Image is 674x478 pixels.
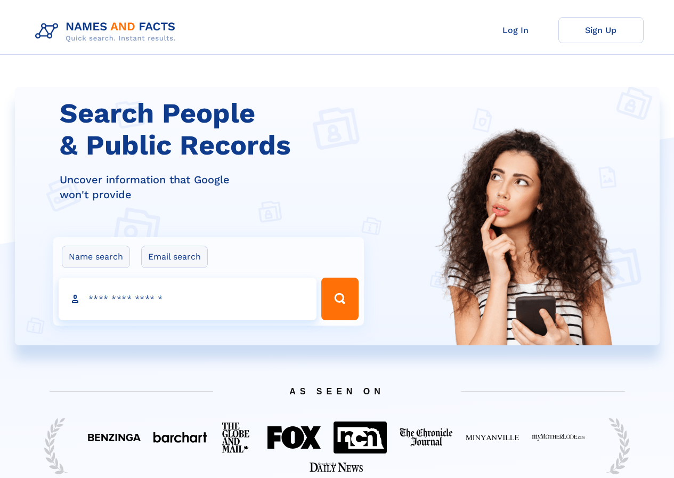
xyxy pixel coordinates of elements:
input: search input [59,278,316,320]
h1: Search People & Public Records [60,98,371,161]
div: Uncover information that Google won't provide [60,172,371,202]
span: AS SEEN ON [34,374,641,409]
img: Featured on NCN [334,422,387,453]
img: Search People and Public records [428,125,625,399]
img: Featured on Minyanville [466,434,519,441]
a: Sign Up [558,17,644,43]
img: Featured on FOX 40 [267,426,321,449]
img: Featured on Starkville Daily News [310,463,363,472]
button: Search Button [321,278,359,320]
img: Featured on My Mother Lode [532,434,585,441]
img: Featured on BarChart [153,432,207,442]
img: Featured on Benzinga [87,434,141,441]
img: Featured on The Globe And Mail [220,420,255,455]
label: Name search [62,246,130,268]
img: Featured on The Chronicle Journal [400,428,453,447]
a: Log In [473,17,558,43]
img: Logo Names and Facts [31,17,184,46]
label: Email search [141,246,208,268]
